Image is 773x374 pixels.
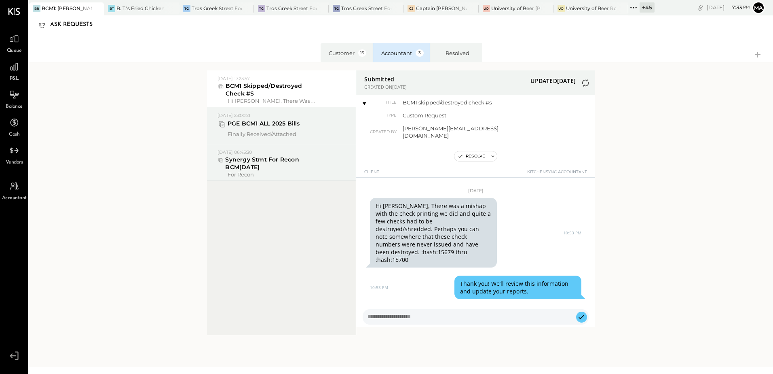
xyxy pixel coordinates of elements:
[364,169,379,179] span: Client
[370,285,388,290] time: 10:53 PM
[483,5,490,12] div: Uo
[364,100,397,105] span: Title
[527,169,587,179] span: KitchenSync Accountant
[566,5,616,12] div: University of Beer Rocklin
[403,125,512,139] span: [PERSON_NAME][EMAIL_ADDRESS][DOMAIN_NAME]
[2,195,27,202] span: Accountant
[228,97,317,103] span: Hi [PERSON_NAME], There was a mishap with the check printing we did and quite a few checks had to...
[0,178,28,202] a: Accountant
[752,1,765,14] button: Ma
[341,5,391,12] div: Tros Greek Street Food - [PERSON_NAME]
[0,31,28,55] a: Queue
[370,198,497,268] blockquote: Hi [PERSON_NAME], There was a mishap with the check printing we did and quite a few checks had to...
[7,47,22,55] span: Queue
[364,113,397,118] span: Type
[530,77,576,85] span: UPDATED [DATE]
[364,84,407,90] span: CREATED ON [DATE]
[228,130,317,138] span: finally received/attached
[697,3,705,12] div: copy link
[116,5,165,12] div: B. T.'s Fried Chicken
[416,5,466,12] div: Captain [PERSON_NAME]'s Eufaula
[364,129,397,135] span: Created By
[0,143,28,166] a: Vendors
[9,131,19,138] span: Cash
[358,49,366,57] span: 15
[192,5,242,12] div: Tros Greek Street Food - [GEOGRAPHIC_DATA]
[558,5,565,12] div: Uo
[364,75,407,83] span: Submitted
[403,112,512,119] span: Custom Request
[10,75,19,83] span: P&L
[430,43,482,62] li: Resolved
[403,99,512,106] span: BCM1 skipped/destroyed check #s
[218,120,300,129] div: PGE BCM1 ALL 2025 bills
[6,103,23,110] span: Balance
[218,156,307,171] div: Synergy Stmt for recon BCM[DATE]
[266,5,317,12] div: Tros Greek Street Food - [GEOGRAPHIC_DATA]
[218,76,249,81] span: [DATE] 17:23:57
[329,49,367,57] div: Customer
[6,159,23,166] span: Vendors
[228,171,317,177] span: for recon
[218,113,250,118] span: [DATE] 23:00:21
[0,59,28,83] a: P&L
[416,49,424,57] span: 3
[50,18,101,31] div: Ask Requests
[333,5,340,12] div: TG
[454,151,488,161] button: Resolve
[0,87,28,110] a: Balance
[183,5,190,12] div: TG
[491,5,541,12] div: University of Beer [PERSON_NAME]
[454,276,581,299] blockquote: Thank you! We’ll review this information and update your reports.
[408,5,415,12] div: CJ
[218,149,252,154] span: [DATE] 06:45:30
[33,5,40,12] div: BR
[563,230,581,235] time: 10:53 PM
[218,82,307,98] div: BCM1 skipped/destroyed check #s
[640,2,655,13] div: + 45
[364,178,587,194] div: [DATE]
[0,115,28,138] a: Cash
[42,5,92,12] div: BCM1: [PERSON_NAME] Kitchen Bar Market
[258,5,265,12] div: TG
[381,49,424,57] div: Accountant
[707,4,750,11] div: [DATE]
[108,5,115,12] div: BT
